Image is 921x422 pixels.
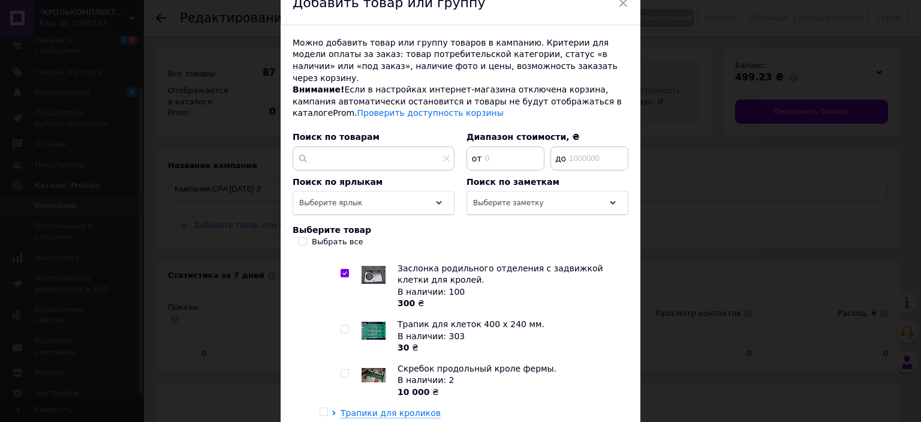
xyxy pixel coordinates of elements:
[398,319,544,329] span: Трапик для клеток 400 х 240 мм.
[552,152,567,164] span: до
[398,298,415,308] b: 300
[341,408,441,418] span: Трапики для кроликов
[293,84,628,119] div: Если в настройках интернет-магазина отключена корзина, кампания автоматически остановится и товар...
[398,387,622,399] div: ₴
[398,364,556,373] span: Скребок продольный кроле фермы.
[293,37,628,84] div: Можно добавить товар или группу товаров в кампанию. Критерии для модели оплаты за заказ: товар по...
[293,225,371,235] span: Выберите товар
[398,286,622,298] div: В наличии: 100
[312,237,363,247] div: Выбрать все
[468,152,483,164] span: от
[398,264,603,285] span: Заслонка родильного отделения с задвижкой клетки для кролей.
[357,108,504,118] a: Проверить доступность корзины
[466,146,544,170] input: 0
[398,387,430,397] b: 10 000
[398,342,622,354] div: ₴
[473,199,544,207] span: Выберите заметку
[550,146,628,170] input: 1000000
[398,331,622,343] div: В наличии: 303
[398,343,409,352] b: 30
[299,199,362,207] span: Выберите ярлык
[362,266,386,284] img: Заслонка родильного отделения с задвижкой клетки для кролей.
[466,132,580,142] span: Диапазон стоимости, ₴
[466,177,559,187] span: Поиск по заметкам
[362,368,386,382] img: Скребок продольный кроле фермы.
[293,132,380,142] span: Поиск по товарам
[398,298,622,310] div: ₴
[293,85,344,94] span: Внимание!
[362,322,386,340] img: Трапик для клеток 400 х 240 мм.
[398,375,622,387] div: В наличии: 2
[293,177,383,187] span: Поиск по ярлыкам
